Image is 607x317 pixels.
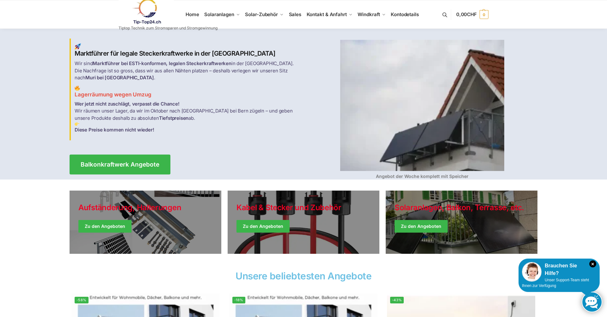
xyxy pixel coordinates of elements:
[75,85,80,91] img: Home 2
[75,43,300,58] h2: Marktführer für legale Steckerkraftwerke in der [GEOGRAPHIC_DATA]
[522,262,596,277] div: Brauchen Sie Hilfe?
[75,101,180,107] strong: Wer jetzt nicht zuschlägt, verpasst die Chance!
[70,155,170,174] a: Balkonkraftwerk Angebote
[204,11,234,17] span: Solaranlagen
[75,85,300,99] h3: Lagerräumung wegen Umzug
[358,11,380,17] span: Windkraft
[456,5,488,24] a: 0,00CHF 0
[355,0,388,29] a: Windkraft
[159,115,188,121] strong: Tiefstpreisen
[391,11,419,17] span: Kontodetails
[70,191,221,254] a: Holiday Style
[388,0,421,29] a: Kontodetails
[228,191,379,254] a: Holiday Style
[75,43,81,50] img: Home 1
[75,60,300,82] p: Wir sind in der [GEOGRAPHIC_DATA]. Die Nachfrage ist so gross, dass wir aus allen Nähten platzen ...
[376,174,469,179] strong: Angebot der Woche komplett mit Speicher
[304,0,355,29] a: Kontakt & Anfahrt
[85,75,154,81] strong: Muri bei [GEOGRAPHIC_DATA]
[467,11,477,17] span: CHF
[480,10,488,19] span: 0
[522,278,589,288] span: Unser Support-Team steht Ihnen zur Verfügung
[119,26,218,30] p: Tiptop Technik zum Stromsparen und Stromgewinnung
[289,11,302,17] span: Sales
[242,0,286,29] a: Solar-Zubehör
[386,191,537,254] a: Winter Jackets
[307,11,347,17] span: Kontakt & Anfahrt
[81,162,159,168] span: Balkonkraftwerk Angebote
[456,11,477,17] span: 0,00
[286,0,304,29] a: Sales
[340,40,504,171] img: Home 4
[93,60,231,66] strong: Marktführer bei ESTI-konformen, legalen Steckerkraftwerken
[75,101,300,134] p: Wir räumen unser Lager, da wir im Oktober nach [GEOGRAPHIC_DATA] bei Bern zügeln – und geben unse...
[75,122,79,126] img: Home 3
[522,262,542,282] img: Customer service
[202,0,242,29] a: Solaranlagen
[245,11,278,17] span: Solar-Zubehör
[70,271,537,281] h2: Unsere beliebtesten Angebote
[75,127,154,133] strong: Diese Preise kommen nicht wieder!
[589,260,596,267] i: Schließen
